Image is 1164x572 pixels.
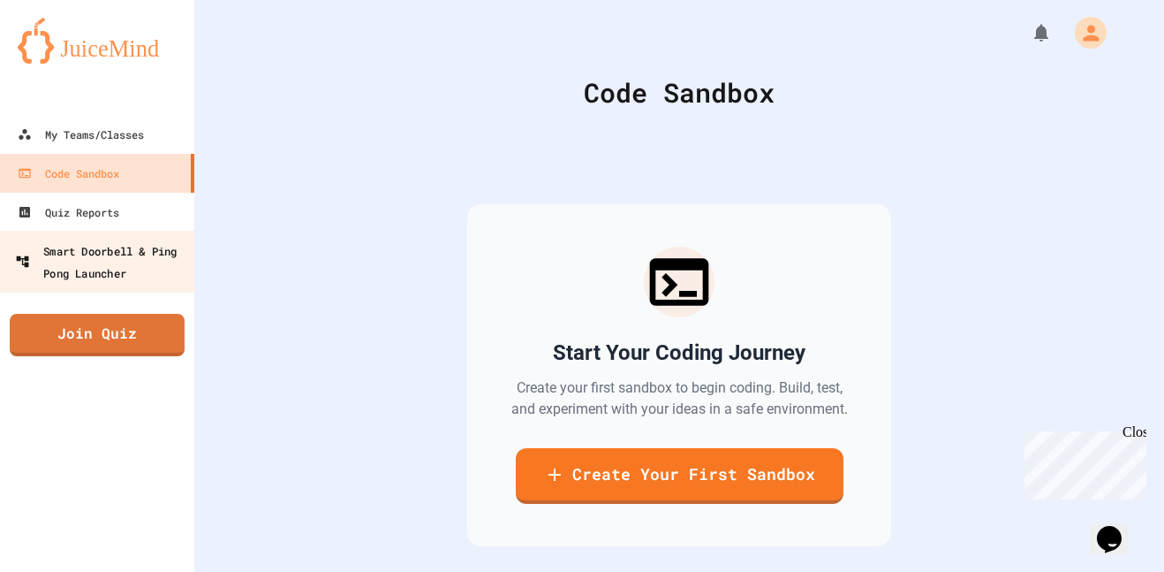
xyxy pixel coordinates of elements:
a: Create Your First Sandbox [516,448,843,504]
img: logo-orange.svg [18,18,177,64]
div: My Account [1056,12,1111,53]
div: Code Sandbox [238,72,1120,112]
iframe: chat widget [1090,501,1146,554]
h2: Start Your Coding Journey [553,339,805,367]
div: My Notifications [998,18,1056,48]
div: Quiz Reports [18,202,119,223]
div: Code Sandbox [18,163,119,184]
div: Smart Doorbell & Ping Pong Launcher [15,240,190,283]
div: My Teams/Classes [18,124,144,145]
iframe: chat widget [1017,424,1146,500]
div: Chat with us now!Close [7,7,122,112]
a: Join Quiz [10,314,185,356]
p: Create your first sandbox to begin coding. Build, test, and experiment with your ideas in a safe ... [510,378,849,420]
